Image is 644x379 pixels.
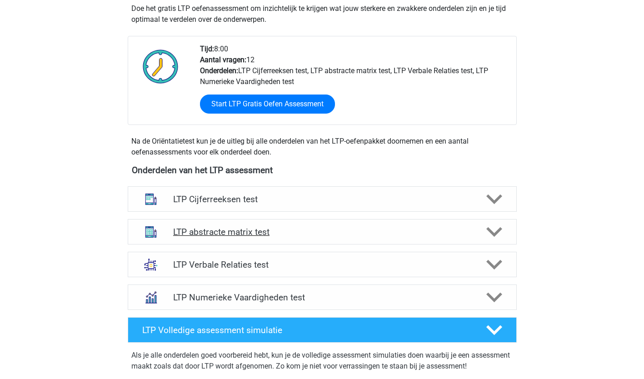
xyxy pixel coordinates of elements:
b: Aantal vragen: [200,55,246,64]
img: abstracte matrices [139,220,163,244]
a: LTP Volledige assessment simulatie [124,317,520,343]
h4: LTP abstracte matrix test [173,227,471,237]
h4: LTP Numerieke Vaardigheden test [173,292,471,303]
img: cijferreeksen [139,187,163,211]
a: numeriek redeneren LTP Numerieke Vaardigheden test [124,284,520,310]
h4: LTP Volledige assessment simulatie [142,325,471,335]
img: numeriek redeneren [139,285,163,309]
h4: LTP Cijferreeksen test [173,194,471,204]
div: Na de Oriëntatietest kun je de uitleg bij alle onderdelen van het LTP-oefenpakket doornemen en ee... [128,136,517,158]
img: analogieen [139,253,163,276]
h4: LTP Verbale Relaties test [173,259,471,270]
div: 8:00 12 LTP Cijferreeksen test, LTP abstracte matrix test, LTP Verbale Relaties test, LTP Numerie... [193,44,516,125]
a: Start LTP Gratis Oefen Assessment [200,95,335,114]
b: Onderdelen: [200,66,238,75]
a: analogieen LTP Verbale Relaties test [124,252,520,277]
a: cijferreeksen LTP Cijferreeksen test [124,186,520,212]
img: Klok [138,44,184,89]
a: abstracte matrices LTP abstracte matrix test [124,219,520,244]
b: Tijd: [200,45,214,53]
div: Als je alle onderdelen goed voorbereid hebt, kun je de volledige assessment simulaties doen waarb... [131,350,513,375]
h4: Onderdelen van het LTP assessment [132,165,513,175]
